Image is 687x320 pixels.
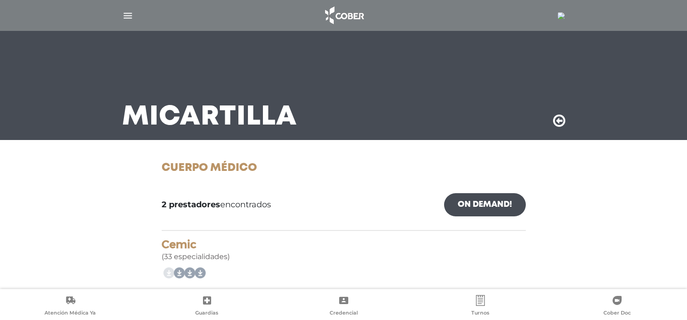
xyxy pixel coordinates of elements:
h3: Mi Cartilla [122,105,297,129]
div: (33 especialidades) [162,238,526,262]
b: 2 prestadores [162,200,220,210]
span: Credencial [330,310,358,318]
b: Alergia, Cardiologia, Cardiologia Infantil, Clinica Medica, Densito... [162,289,412,297]
a: Guardias [138,295,275,318]
a: Credencial [275,295,412,318]
span: Atención Médica Ya [44,310,96,318]
a: Atención Médica Ya [2,295,138,318]
span: Turnos [471,310,489,318]
span: Cober Doc [603,310,631,318]
a: Cober Doc [549,295,685,318]
h4: Cemic [162,238,526,251]
img: logo_cober_home-white.png [320,5,368,26]
span: encontrados [162,199,271,211]
a: On Demand! [444,193,526,216]
img: 24613 [558,12,565,20]
a: Turnos [412,295,549,318]
h1: Cuerpo Médico [162,162,526,175]
span: Guardias [195,310,218,318]
img: Cober_menu-lines-white.svg [122,10,133,21]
